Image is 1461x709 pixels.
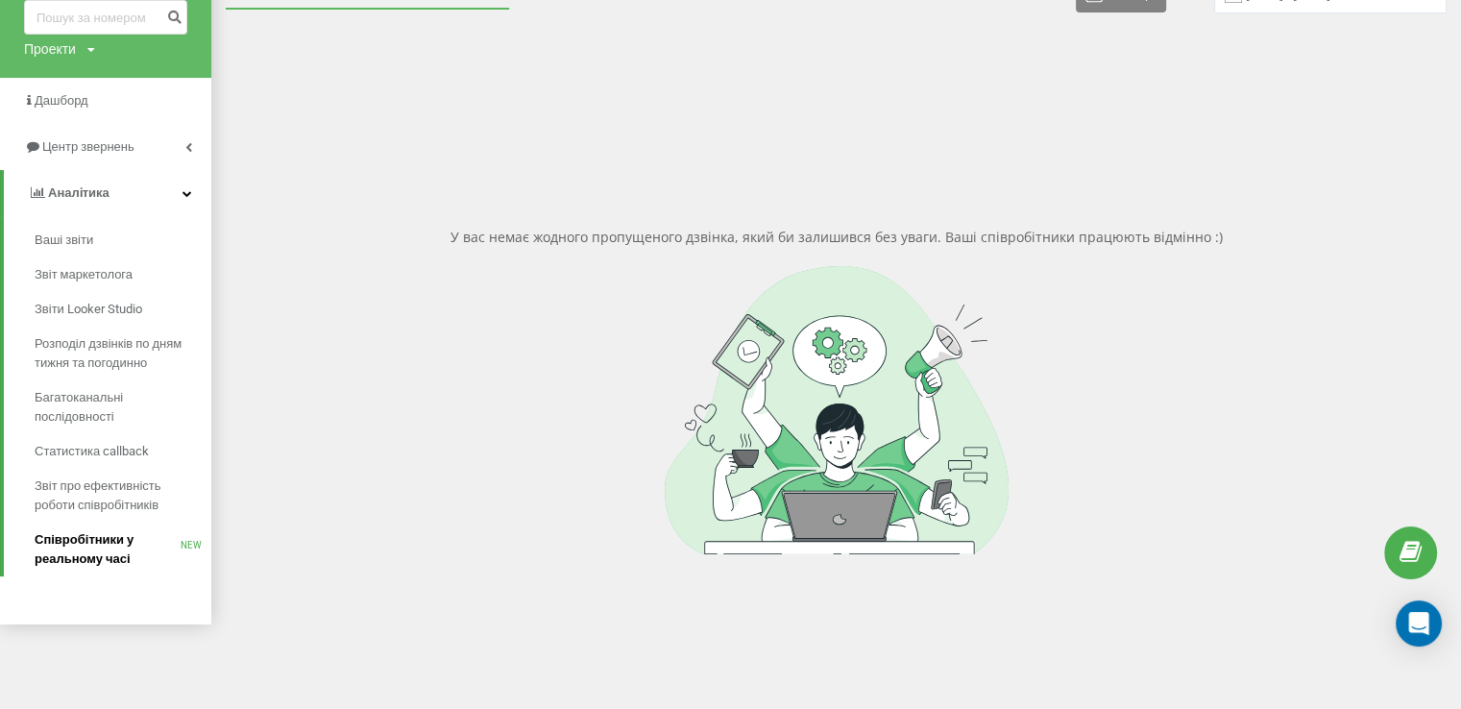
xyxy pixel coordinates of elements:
[35,469,211,523] a: Звіт про ефективність роботи співробітників
[35,292,211,327] a: Звіти Looker Studio
[24,39,76,59] div: Проекти
[35,223,211,257] a: Ваші звіти
[35,265,133,284] span: Звіт маркетолога
[4,170,211,216] a: Аналiтика
[35,388,202,427] span: Багатоканальні послідовності
[48,185,110,200] span: Аналiтика
[35,523,211,576] a: Співробітники у реальному часіNEW
[1396,600,1442,647] div: Open Intercom Messenger
[35,231,93,250] span: Ваші звіти
[35,327,211,380] a: Розподіл дзвінків по дням тижня та погодинно
[35,530,181,569] span: Співробітники у реальному часі
[35,300,142,319] span: Звіти Looker Studio
[35,434,211,469] a: Статистика callback
[35,334,202,373] span: Розподіл дзвінків по дням тижня та погодинно
[35,477,202,515] span: Звіт про ефективність роботи співробітників
[35,380,211,434] a: Багатоканальні послідовності
[35,93,88,108] span: Дашборд
[35,257,211,292] a: Звіт маркетолога
[35,442,149,461] span: Статистика callback
[42,139,134,154] span: Центр звернень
